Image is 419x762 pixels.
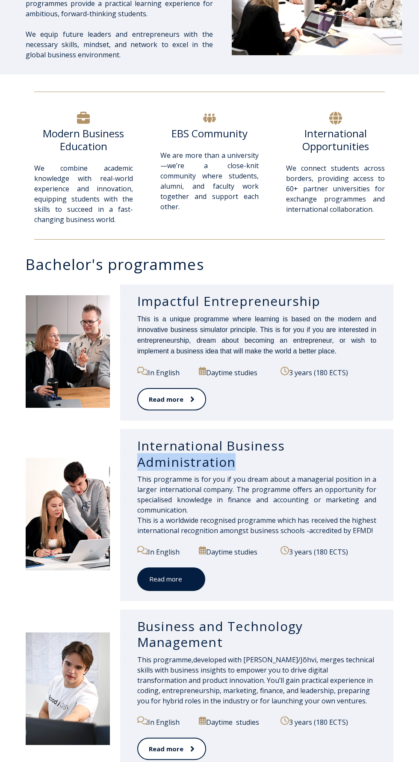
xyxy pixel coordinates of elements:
h3: Impactful Entrepreneurship [137,293,376,309]
span: This programme, [137,655,193,664]
img: International Business Administration [26,458,110,570]
img: Impactful Entrepreneurship [26,295,110,408]
p: developed with [PERSON_NAME]/Jõhvi, merges technical skills with business insights to empower you... [137,655,376,706]
p: Daytime studies [199,716,274,727]
p: 3 years (180 ECTS) [280,716,376,727]
p: In English [137,716,192,727]
a: Read more [137,388,206,411]
h3: Bachelor's programmes [26,257,402,272]
h6: Modern Business Education [34,127,133,153]
img: Business and Technology Management [26,632,110,745]
h3: International Business Administration [137,438,376,470]
p: We equip future leaders and entrepreneurs with the necessary skills, mindset, and network to exce... [26,29,213,60]
p: Daytime studies [199,367,274,378]
a: Read more [137,738,206,760]
p: 3 years (180 ECTS) [280,367,376,378]
p: In English [137,367,192,378]
p: Daytime studies [199,546,274,557]
a: Read more [137,567,205,591]
a: accredited by EFMD [309,526,372,535]
h6: EBS Community [160,127,259,140]
span: We combine academic knowledge with real-world experience and innovation, equipping students with ... [34,163,133,224]
p: In English [137,546,192,557]
p: 3 years (180 ECTS) [280,546,376,557]
span: This is a unique programme where learning is based on the modern and innovative business simulato... [137,315,376,355]
h3: Business and Technology Management [137,618,376,650]
span: This programme is for you if you dream about a managerial position in a larger international comp... [137,474,376,535]
h6: International Opportunities [286,127,385,153]
p: We connect students across borders, providing access to 60+ partner universities for exchange pro... [286,163,385,214]
p: We are more than a university—we’re a close-knit community where students, alumni, and faculty wo... [160,150,259,222]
